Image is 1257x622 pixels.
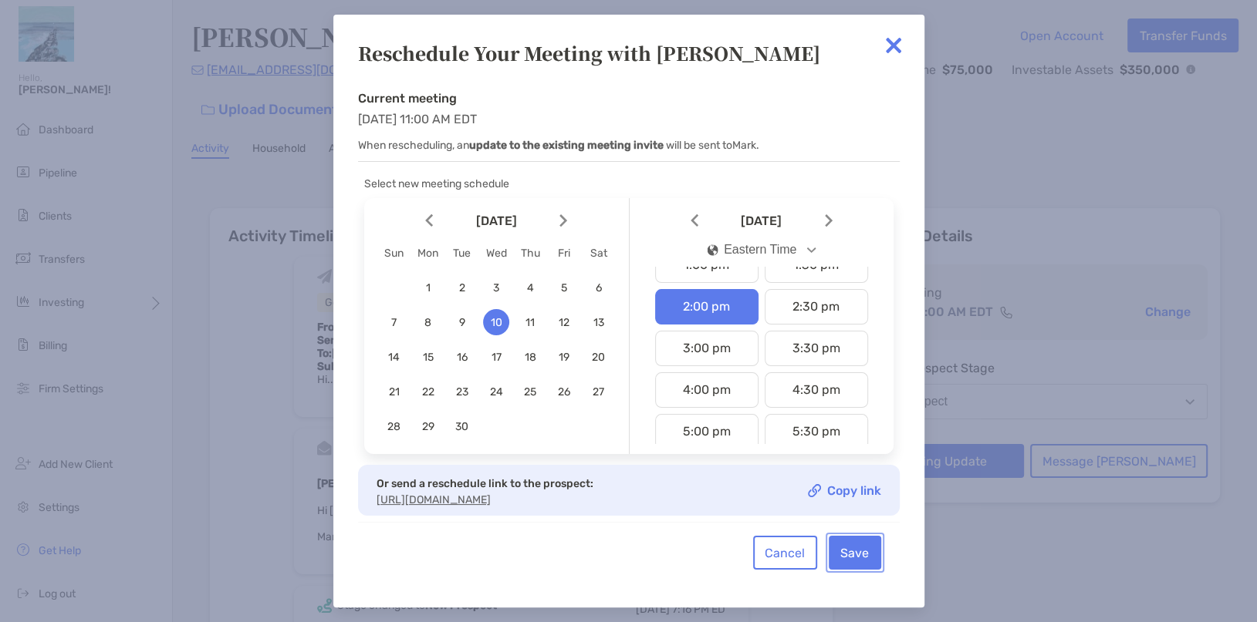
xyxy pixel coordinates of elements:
[449,281,475,294] span: 2
[753,536,817,570] button: Cancel
[691,214,698,227] img: Arrow icon
[585,281,611,294] span: 6
[707,244,718,256] img: icon
[517,385,543,398] span: 25
[358,136,900,155] p: When rescheduling, an will be sent to Mark .
[358,39,900,66] div: Reschedule Your Meeting with [PERSON_NAME]
[377,247,411,260] div: Sun
[551,385,577,398] span: 26
[483,316,509,329] span: 10
[517,316,543,329] span: 11
[551,351,577,364] span: 19
[445,247,479,260] div: Tue
[585,385,611,398] span: 27
[364,177,509,190] span: Select new meeting schedule
[436,214,556,227] span: [DATE]
[381,316,407,329] span: 7
[829,536,881,570] button: Save
[381,385,407,398] span: 21
[415,385,441,398] span: 22
[559,214,567,227] img: Arrow icon
[701,214,822,227] span: [DATE]
[358,91,900,106] h4: Current meeting
[513,247,547,260] div: Thu
[808,484,881,497] a: Copy link
[479,247,513,260] div: Wed
[377,474,593,493] p: Or send a reschedule link to the prospect:
[415,281,441,294] span: 1
[358,91,900,162] div: [DATE] 11:00 AM EDT
[585,316,611,329] span: 13
[425,214,433,227] img: Arrow icon
[765,331,868,366] div: 3:30 pm
[655,331,759,366] div: 3:00 pm
[381,420,407,433] span: 28
[808,484,821,497] img: Copy link icon
[806,247,816,253] img: Open dropdown arrow
[415,316,441,329] span: 8
[551,316,577,329] span: 12
[449,385,475,398] span: 23
[547,247,581,260] div: Fri
[581,247,615,260] div: Sat
[655,414,759,449] div: 5:00 pm
[411,247,445,260] div: Mon
[483,281,509,294] span: 3
[707,243,796,257] div: Eastern Time
[825,214,833,227] img: Arrow icon
[551,281,577,294] span: 5
[878,30,909,61] img: close modal icon
[655,372,759,408] div: 4:00 pm
[517,281,543,294] span: 4
[449,351,475,364] span: 16
[415,351,441,364] span: 15
[415,420,441,433] span: 29
[449,420,475,433] span: 30
[469,139,664,152] b: update to the existing meeting invite
[483,351,509,364] span: 17
[483,385,509,398] span: 24
[381,351,407,364] span: 14
[765,414,868,449] div: 5:30 pm
[517,351,543,364] span: 18
[449,316,475,329] span: 9
[694,232,829,267] button: iconEastern Time
[765,289,868,324] div: 2:30 pm
[655,289,759,324] div: 2:00 pm
[765,372,868,408] div: 4:30 pm
[585,351,611,364] span: 20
